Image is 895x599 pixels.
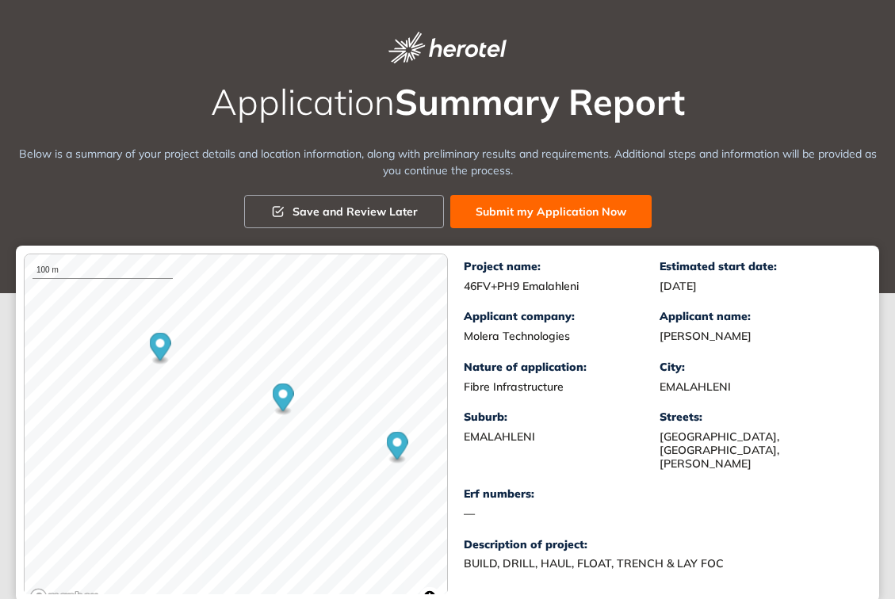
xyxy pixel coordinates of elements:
div: Estimated start date: [660,260,855,273]
div: Erf numbers: [464,487,660,501]
div: 100 m [33,262,173,279]
div: Map marker [273,383,294,416]
div: [PERSON_NAME] [660,330,855,343]
div: Fibre Infrastructure [464,380,660,394]
span: Summary Report [395,79,685,124]
span: Save and Review Later [293,203,418,220]
div: Project name: [464,260,660,273]
button: Submit my Application Now [450,195,652,228]
div: BUILD, DRILL, HAUL, FLOAT, TRENCH & LAY FOC [464,557,856,570]
div: [GEOGRAPHIC_DATA], [GEOGRAPHIC_DATA], [PERSON_NAME] [660,430,855,470]
div: Molera Technologies [464,330,660,343]
div: Suburb: [464,410,660,424]
div: 46FV+PH9 Emalahleni [464,280,660,293]
div: Description of project: [464,538,856,551]
span: Submit my Application Now [476,203,626,220]
div: Applicant name: [660,310,855,323]
div: City: [660,361,855,374]
div: Map marker [150,333,171,365]
div: [DATE] [660,280,855,293]
div: Below is a summary of your project details and location information, along with preliminary resul... [16,146,879,179]
div: EMALAHLENI [660,380,855,394]
button: Save and Review Later [244,195,444,228]
h2: Application [16,82,879,122]
div: Streets: [660,410,855,424]
div: Applicant company: [464,310,660,323]
div: Map marker [387,432,408,464]
div: EMALAHLENI [464,430,660,444]
img: logo [388,32,506,63]
div: Nature of application: [464,361,660,374]
div: — [464,507,660,521]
